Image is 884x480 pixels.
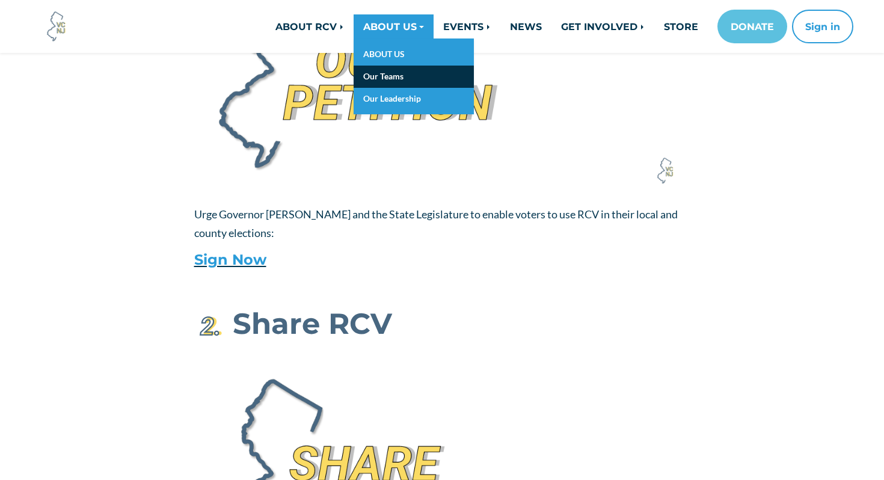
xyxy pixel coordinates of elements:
[185,10,853,43] nav: Main navigation
[717,10,787,43] a: DONATE
[194,205,690,242] p: Urge Governor [PERSON_NAME] and the State Legislature to enable voters to use RCV in their local ...
[792,10,853,43] button: Sign in or sign up
[266,14,354,38] a: ABOUT RCV
[354,38,474,114] div: ABOUT US
[354,66,474,88] a: Our Teams
[551,14,654,38] a: GET INVOLVED
[194,312,224,342] img: Second
[233,306,392,341] strong: Share RCV
[354,88,474,110] a: Our Leadership
[40,10,73,43] img: Voter Choice NJ
[354,43,474,66] a: ABOUT US
[500,14,551,38] a: NEWS
[434,14,500,38] a: EVENTS
[654,14,708,38] a: STORE
[354,14,434,38] a: ABOUT US
[194,251,266,268] a: Sign Now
